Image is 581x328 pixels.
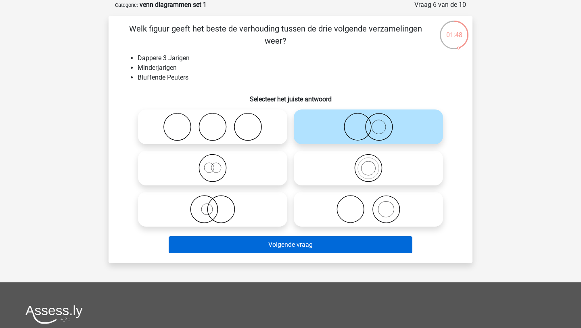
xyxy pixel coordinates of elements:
[439,20,469,40] div: 01:48
[121,89,460,103] h6: Selecteer het juiste antwoord
[138,63,460,73] li: Minderjarigen
[115,2,138,8] small: Categorie:
[140,1,207,8] strong: venn diagrammen set 1
[138,53,460,63] li: Dappere 3 Jarigen
[169,236,413,253] button: Volgende vraag
[138,73,460,82] li: Bluffende Peuters
[121,23,429,47] p: Welk figuur geeft het beste de verhouding tussen de drie volgende verzamelingen weer?
[25,305,83,324] img: Assessly logo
